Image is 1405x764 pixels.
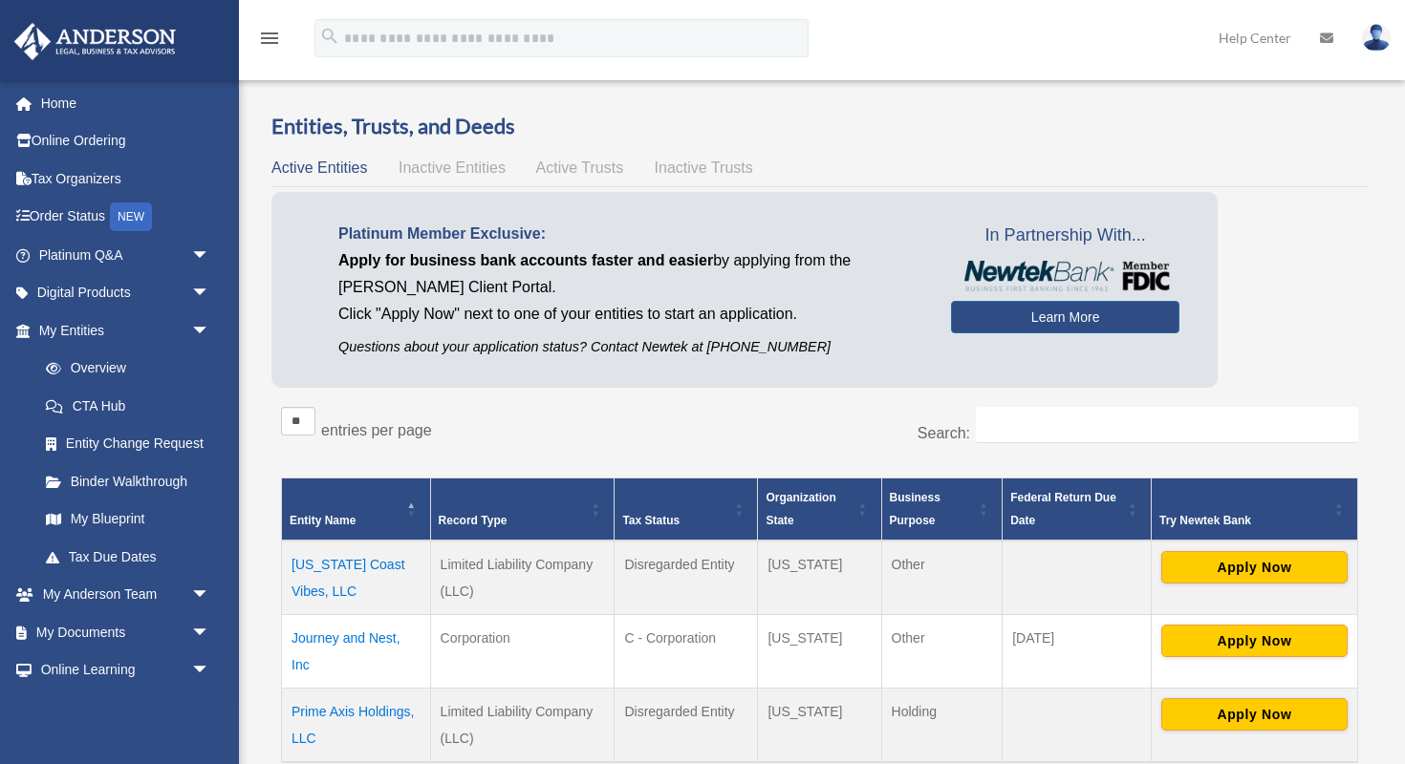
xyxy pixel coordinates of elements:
span: Business Purpose [890,491,940,527]
span: In Partnership With... [951,221,1179,251]
span: arrow_drop_down [191,236,229,275]
span: Active Trusts [536,159,624,176]
span: Entity Name [290,514,356,527]
a: My Entitiesarrow_drop_down [13,311,229,350]
a: Order StatusNEW [13,198,239,237]
img: Anderson Advisors Platinum Portal [9,23,182,60]
td: Holding [881,688,1003,762]
p: Questions about your application status? Contact Newtek at [PHONE_NUMBER] [338,335,922,359]
label: entries per page [321,422,432,438]
span: Inactive Trusts [655,159,753,176]
a: Online Learningarrow_drop_down [13,651,239,690]
th: Federal Return Due Date: Activate to sort [1003,477,1152,541]
a: My Documentsarrow_drop_down [13,613,239,651]
td: Disregarded Entity [615,688,758,762]
th: Entity Name: Activate to invert sorting [282,477,431,541]
td: [US_STATE] [758,541,881,615]
span: arrow_drop_down [191,651,229,690]
a: My Anderson Teamarrow_drop_down [13,576,239,614]
span: Active Entities [271,159,367,176]
span: Inactive Entities [399,159,506,176]
span: arrow_drop_down [191,311,229,350]
a: Billingarrow_drop_down [13,689,239,727]
span: arrow_drop_down [191,576,229,615]
a: Digital Productsarrow_drop_down [13,274,239,312]
td: Disregarded Entity [615,541,758,615]
th: Organization State: Activate to sort [758,477,881,541]
span: arrow_drop_down [191,613,229,652]
a: menu [258,33,281,50]
div: NEW [110,202,152,231]
h3: Entities, Trusts, and Deeds [271,112,1368,141]
img: User Pic [1362,24,1391,52]
span: Organization State [766,491,835,527]
span: Federal Return Due Date [1010,491,1116,527]
a: Binder Walkthrough [27,462,229,500]
button: Apply Now [1161,551,1348,584]
i: search [319,26,340,47]
td: Limited Liability Company (LLC) [430,688,615,762]
td: [DATE] [1003,614,1152,688]
button: Apply Now [1161,698,1348,731]
th: Record Type: Activate to sort [430,477,615,541]
td: Limited Liability Company (LLC) [430,541,615,615]
th: Tax Status: Activate to sort [615,477,758,541]
p: Click "Apply Now" next to one of your entities to start an application. [338,301,922,328]
td: [US_STATE] [758,688,881,762]
span: arrow_drop_down [191,689,229,728]
p: Platinum Member Exclusive: [338,221,922,247]
a: Platinum Q&Aarrow_drop_down [13,236,239,274]
div: Try Newtek Bank [1159,509,1329,532]
td: C - Corporation [615,614,758,688]
a: Learn More [951,301,1179,333]
a: Overview [27,350,220,388]
td: Corporation [430,614,615,688]
td: Other [881,541,1003,615]
span: Record Type [439,514,508,527]
i: menu [258,27,281,50]
th: Business Purpose: Activate to sort [881,477,1003,541]
a: Entity Change Request [27,425,229,463]
td: [US_STATE] Coast Vibes, LLC [282,541,431,615]
img: NewtekBankLogoSM.png [961,261,1170,291]
a: My Blueprint [27,500,229,539]
a: Home [13,84,239,122]
span: Apply for business bank accounts faster and easier [338,252,713,268]
a: Tax Organizers [13,159,239,198]
a: CTA Hub [27,387,229,425]
a: Tax Due Dates [27,538,229,576]
a: Online Ordering [13,122,239,160]
span: arrow_drop_down [191,274,229,313]
td: Journey and Nest, Inc [282,614,431,688]
td: [US_STATE] [758,614,881,688]
span: Tax Status [622,514,680,527]
td: Prime Axis Holdings, LLC [282,688,431,762]
td: Other [881,614,1003,688]
button: Apply Now [1161,625,1348,657]
label: Search: [918,425,970,441]
p: by applying from the [PERSON_NAME] Client Portal. [338,247,922,301]
th: Try Newtek Bank : Activate to sort [1151,477,1357,541]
